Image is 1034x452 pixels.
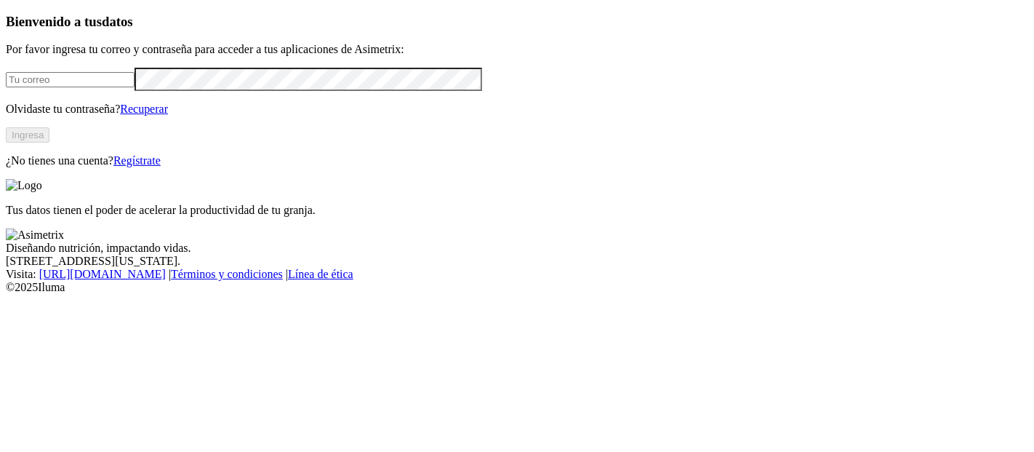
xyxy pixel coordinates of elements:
button: Ingresa [6,127,49,143]
p: Olvidaste tu contraseña? [6,103,1028,116]
h3: Bienvenido a tus [6,14,1028,30]
div: Visita : | | [6,268,1028,281]
input: Tu correo [6,72,135,87]
div: © 2025 Iluma [6,281,1028,294]
a: Recuperar [120,103,168,115]
a: Línea de ética [288,268,353,280]
img: Asimetrix [6,229,64,242]
a: Regístrate [113,154,161,167]
div: [STREET_ADDRESS][US_STATE]. [6,255,1028,268]
p: Por favor ingresa tu correo y contraseña para acceder a tus aplicaciones de Asimetrix: [6,43,1028,56]
img: Logo [6,179,42,192]
div: Diseñando nutrición, impactando vidas. [6,242,1028,255]
span: datos [102,14,133,29]
a: [URL][DOMAIN_NAME] [39,268,166,280]
p: ¿No tienes una cuenta? [6,154,1028,167]
p: Tus datos tienen el poder de acelerar la productividad de tu granja. [6,204,1028,217]
a: Términos y condiciones [171,268,283,280]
